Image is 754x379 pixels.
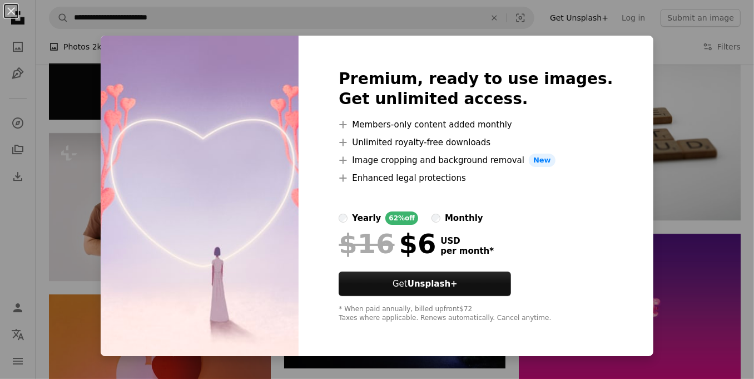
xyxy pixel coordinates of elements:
input: yearly62%off [339,214,348,223]
div: monthly [445,211,483,225]
li: Members-only content added monthly [339,118,613,131]
h2: Premium, ready to use images. Get unlimited access. [339,69,613,109]
span: $16 [339,229,394,258]
div: yearly [352,211,381,225]
input: monthly [431,214,440,223]
div: 62% off [385,211,418,225]
div: * When paid annually, billed upfront $72 Taxes where applicable. Renews automatically. Cancel any... [339,305,613,323]
li: Unlimited royalty-free downloads [339,136,613,149]
div: $6 [339,229,436,258]
span: per month * [440,246,494,256]
li: Image cropping and background removal [339,154,613,167]
strong: Unsplash+ [408,279,458,289]
span: New [529,154,555,167]
li: Enhanced legal protections [339,171,613,185]
span: USD [440,236,494,246]
button: GetUnsplash+ [339,272,511,296]
img: premium_photo-1682308393579-5587e7e856f9 [101,36,299,356]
